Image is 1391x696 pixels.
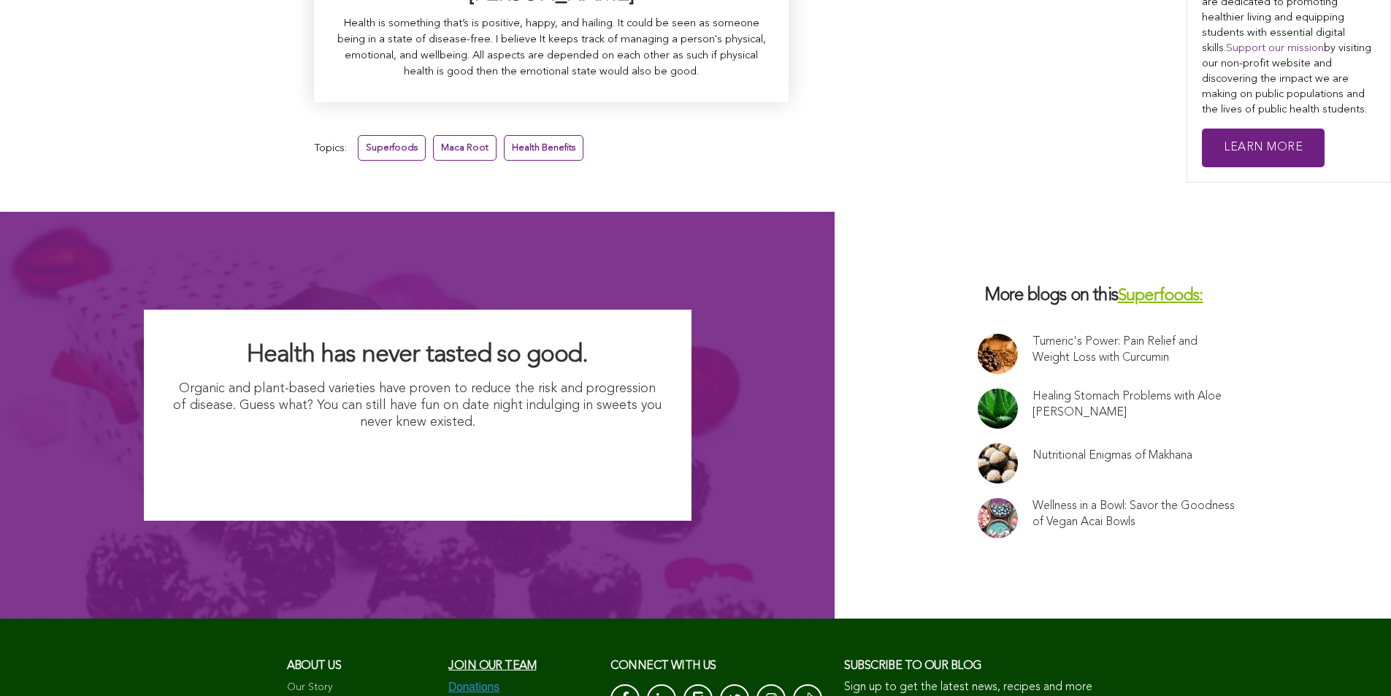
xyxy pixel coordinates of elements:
a: Tumeric's Power: Pain Relief and Weight Loss with Curcumin [1032,334,1235,366]
p: Organic and plant-based varieties have proven to reduce the risk and progression of disease. Gues... [173,380,662,432]
span: CONNECT with us [610,660,716,672]
a: Health Benefits [504,135,583,161]
iframe: Chat Widget [1318,626,1391,696]
a: Superfoods [358,135,426,161]
span: Topics: [314,139,347,158]
a: Join our team [448,660,536,672]
p: Sign up to get the latest news, recipes and more [844,681,1104,695]
a: Maca Root [433,135,497,161]
h2: Health has never tasted so good. [173,339,662,371]
a: Superfoods: [1118,288,1203,305]
a: Wellness in a Bowl: Savor the Goodness of Vegan Acai Bowls [1032,498,1235,530]
img: I Want Organic Shopping For Less [274,439,561,492]
a: Healing Stomach Problems with Aloe [PERSON_NAME] [1032,389,1235,421]
a: Nutritional Enigmas of Makhana [1032,448,1192,464]
a: Our Story [287,681,434,695]
h3: More blogs on this [978,285,1248,307]
img: Donations [448,681,499,694]
a: Learn More [1202,129,1325,167]
p: Health is something that’s is positive, happy, and hailing. It could be seen as someone being in ... [336,16,767,80]
span: About us [287,660,342,672]
h3: Subscribe to our blog [844,655,1104,677]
